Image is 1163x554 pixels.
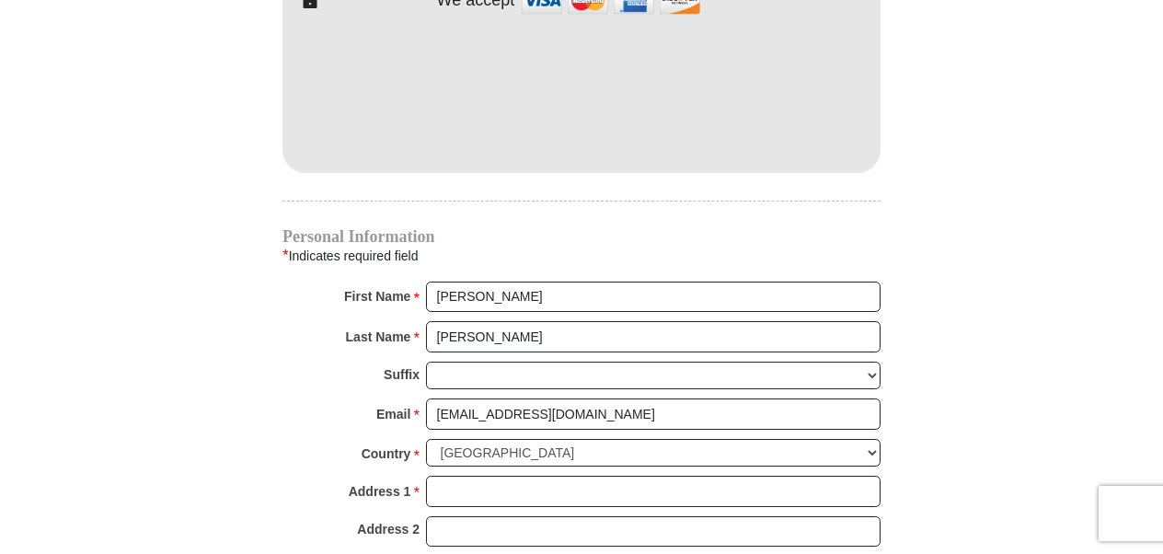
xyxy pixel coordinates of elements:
strong: Suffix [384,362,420,387]
strong: Country [362,441,411,467]
h4: Personal Information [282,229,881,244]
strong: First Name [344,283,410,309]
strong: Address 2 [357,516,420,542]
div: Indicates required field [282,244,881,268]
strong: Last Name [346,324,411,350]
strong: Email [376,401,410,427]
strong: Address 1 [349,479,411,504]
